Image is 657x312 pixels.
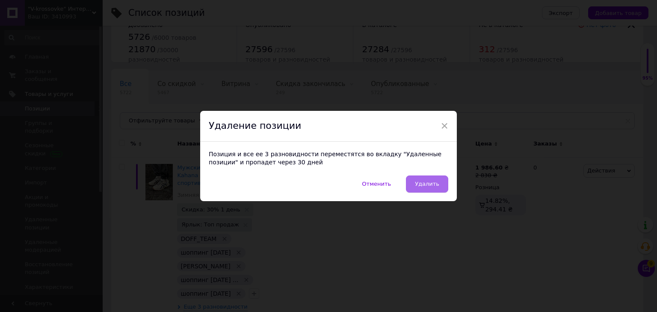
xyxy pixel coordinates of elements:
[353,175,400,193] button: Отменить
[362,181,391,187] span: Отменить
[406,175,448,193] button: Удалить
[415,181,439,187] span: Удалить
[209,120,301,131] span: Удаление позиции
[209,151,441,166] span: Позиция и все ее 3 разновидности переместятся во вкладку "Удаленные позиции" и пропадет через 30 ...
[441,119,448,133] span: ×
